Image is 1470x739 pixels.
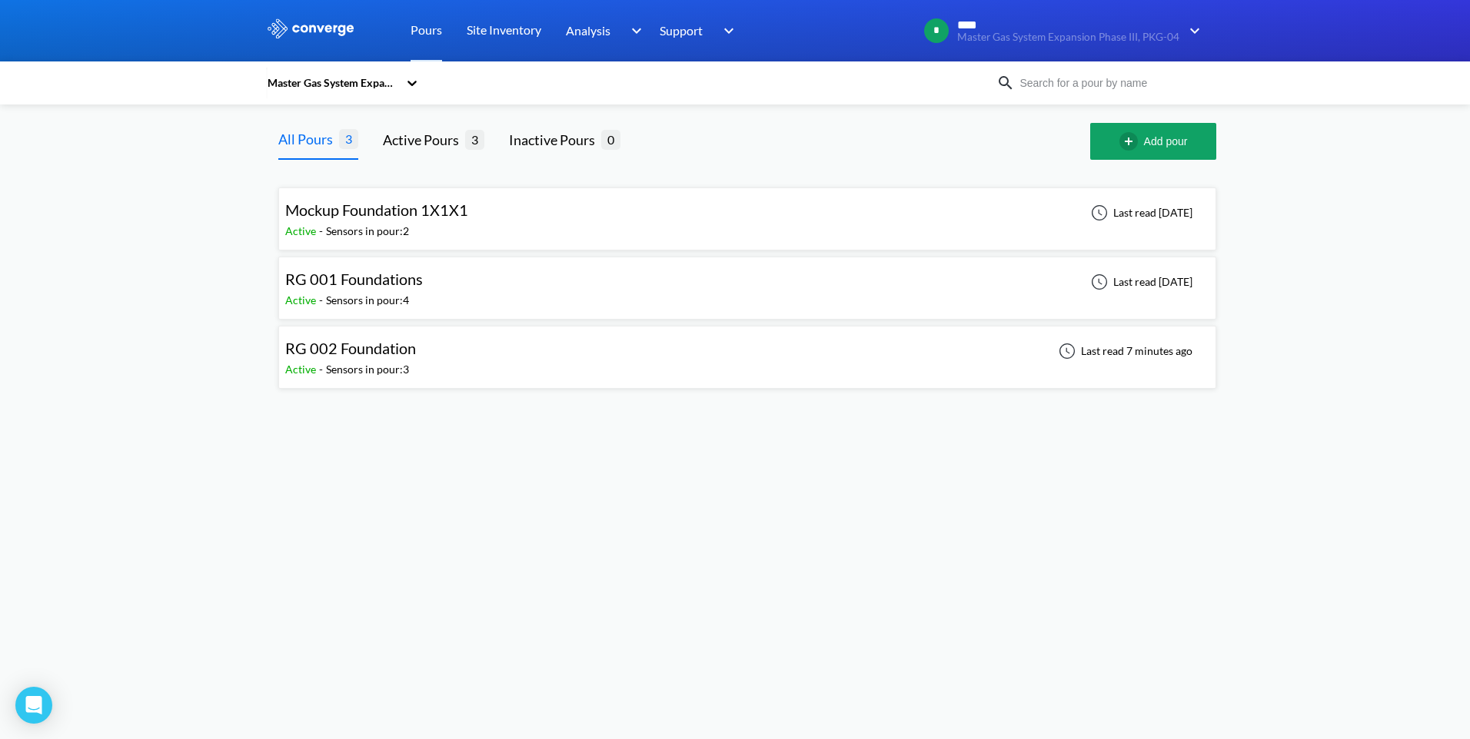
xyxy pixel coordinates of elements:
[1179,22,1204,40] img: downArrow.svg
[266,75,398,91] div: Master Gas System Expansion Phase III, PKG-04
[326,223,409,240] div: Sensors in pour: 2
[285,293,319,307] span: Active
[713,22,738,40] img: downArrow.svg
[996,74,1015,92] img: icon-search.svg
[278,128,339,150] div: All Pours
[1083,204,1197,222] div: Last read [DATE]
[278,205,1216,218] a: Mockup Foundation 1X1X1Active-Sensors in pour:2Last read [DATE]
[601,130,620,149] span: 0
[1083,273,1197,291] div: Last read [DATE]
[278,343,1216,356] a: RG 002 FoundationActive-Sensors in pour:3Last read 7 minutes ago
[660,21,703,40] span: Support
[1119,132,1144,151] img: add-circle-outline.svg
[285,200,468,219] span: Mockup Foundation 1X1X1
[319,224,326,237] span: -
[266,18,355,38] img: logo_ewhite.svg
[621,22,646,40] img: downArrow.svg
[319,363,326,376] span: -
[1050,342,1197,360] div: Last read 7 minutes ago
[278,274,1216,287] a: RG 001 FoundationsActive-Sensors in pour:4Last read [DATE]
[326,361,409,378] div: Sensors in pour: 3
[465,130,484,149] span: 3
[339,129,358,148] span: 3
[285,224,319,237] span: Active
[285,339,416,357] span: RG 002 Foundation
[957,31,1179,43] span: Master Gas System Expansion Phase III, PKG-04
[326,292,409,309] div: Sensors in pour: 4
[285,363,319,376] span: Active
[566,21,610,40] span: Analysis
[319,293,326,307] span: -
[1015,75,1201,91] input: Search for a pour by name
[285,270,423,288] span: RG 001 Foundations
[1090,123,1216,160] button: Add pour
[509,129,601,151] div: Inactive Pours
[383,129,465,151] div: Active Pours
[15,687,52,724] div: Open Intercom Messenger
